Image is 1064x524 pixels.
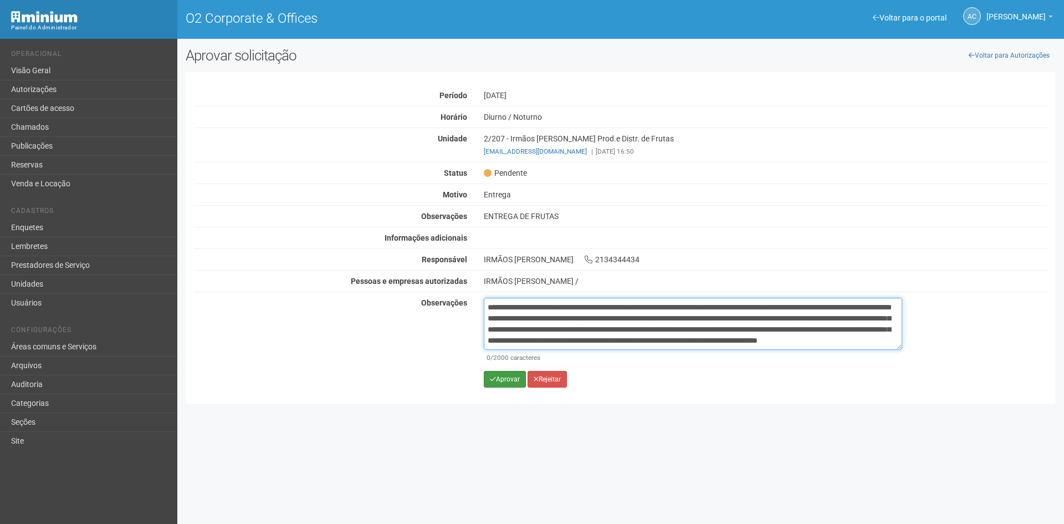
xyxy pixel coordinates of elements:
[421,212,467,221] strong: Observações
[11,207,169,218] li: Cadastros
[439,91,467,100] strong: Período
[484,168,527,178] span: Pendente
[421,298,467,307] strong: Observações
[11,50,169,62] li: Operacional
[873,13,947,22] a: Voltar para o portal
[422,255,467,264] strong: Responsável
[11,11,78,23] img: Minium
[438,134,467,143] strong: Unidade
[186,47,612,64] h2: Aprovar solicitação
[475,134,1056,156] div: 2/207 - Irmãos [PERSON_NAME] Prod.e Distr. de Frutas
[484,146,1047,156] div: [DATE] 16:50
[484,371,526,388] button: Aprovar
[963,7,981,25] a: AC
[475,211,1056,221] div: ENTREGA DE FRUTAS
[963,47,1056,64] a: Voltar para Autorizações
[484,147,587,155] a: [EMAIL_ADDRESS][DOMAIN_NAME]
[986,2,1046,21] span: Ana Carla de Carvalho Silva
[475,190,1056,200] div: Entrega
[11,326,169,338] li: Configurações
[441,113,467,121] strong: Horário
[475,255,1056,264] div: IRMÃOS [PERSON_NAME] 2134344434
[591,147,593,155] span: |
[487,353,899,363] div: /2000 caracteres
[475,90,1056,100] div: [DATE]
[444,169,467,177] strong: Status
[484,276,1047,286] div: IRMÃOS [PERSON_NAME] /
[186,11,612,26] h1: O2 Corporate & Offices
[385,233,467,242] strong: Informações adicionais
[487,354,490,362] span: 0
[11,23,169,33] div: Painel do Administrador
[475,112,1056,122] div: Diurno / Noturno
[351,277,467,286] strong: Pessoas e empresas autorizadas
[528,371,567,388] button: Rejeitar
[443,190,467,199] strong: Motivo
[986,14,1053,23] a: [PERSON_NAME]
